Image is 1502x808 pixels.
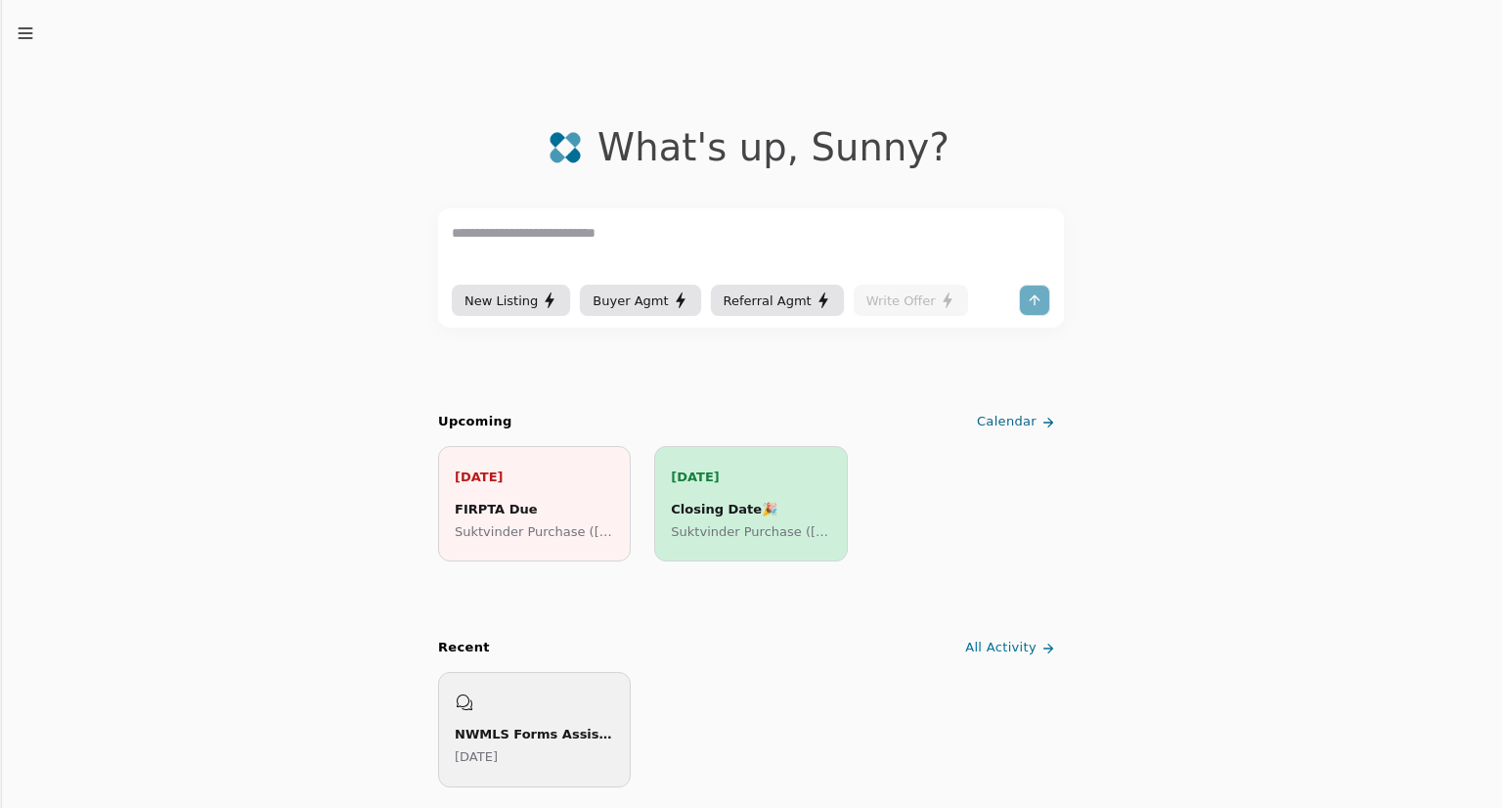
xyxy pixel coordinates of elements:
[654,446,847,561] a: [DATE]Closing Date🎉Suktvinder Purchase ([GEOGRAPHIC_DATA])
[549,131,582,164] img: logo
[965,638,1037,658] span: All Activity
[455,467,614,487] p: [DATE]
[597,125,950,169] div: What's up , Sunny ?
[452,285,570,316] button: New Listing
[455,749,498,764] time: Wednesday, June 25, 2025 at 11:53:32 PM
[455,499,614,519] div: FIRPTA Due
[580,285,700,316] button: Buyer Agmt
[464,291,557,311] div: New Listing
[671,499,830,519] div: Closing Date 🎉
[455,724,614,744] div: NWMLS Forms Assistance Request
[438,446,631,561] a: [DATE]FIRPTA DueSuktvinder Purchase ([GEOGRAPHIC_DATA])
[711,285,844,316] button: Referral Agmt
[977,412,1037,432] span: Calendar
[973,406,1064,438] a: Calendar
[671,467,830,487] p: [DATE]
[438,412,512,432] h2: Upcoming
[455,521,614,542] p: Suktvinder Purchase ([GEOGRAPHIC_DATA])
[438,638,490,658] div: Recent
[438,672,631,787] a: NWMLS Forms Assistance Request[DATE]
[724,291,812,311] span: Referral Agmt
[671,521,830,542] p: Suktvinder Purchase ([GEOGRAPHIC_DATA])
[593,291,668,311] span: Buyer Agmt
[961,632,1064,664] a: All Activity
